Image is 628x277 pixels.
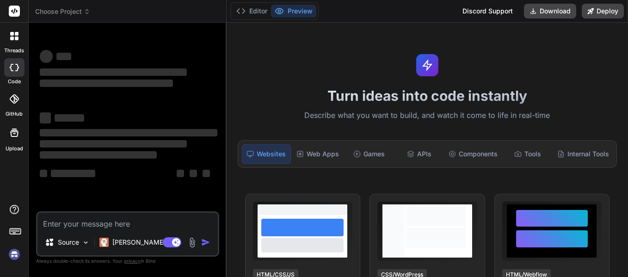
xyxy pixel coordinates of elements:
[233,5,271,18] button: Editor
[582,4,624,18] button: Deploy
[524,4,576,18] button: Download
[232,110,622,122] p: Describe what you want to build, and watch it come to life in real-time
[457,4,518,18] div: Discord Support
[177,170,184,177] span: ‌
[40,50,53,63] span: ‌
[6,246,22,262] img: signin
[4,47,24,55] label: threads
[40,80,173,87] span: ‌
[190,170,197,177] span: ‌
[203,170,210,177] span: ‌
[82,239,90,246] img: Pick Models
[6,145,23,153] label: Upload
[271,5,316,18] button: Preview
[112,238,181,247] p: [PERSON_NAME] 4 S..
[40,129,217,136] span: ‌
[58,238,79,247] p: Source
[99,238,109,247] img: Claude 4 Sonnet
[124,258,141,264] span: privacy
[40,140,187,148] span: ‌
[503,144,552,164] div: Tools
[293,144,343,164] div: Web Apps
[55,114,84,122] span: ‌
[445,144,501,164] div: Components
[40,151,157,159] span: ‌
[51,170,95,177] span: ‌
[395,144,443,164] div: APIs
[8,78,21,86] label: code
[187,237,197,248] img: attachment
[40,68,187,76] span: ‌
[554,144,613,164] div: Internal Tools
[201,238,210,247] img: icon
[6,110,23,118] label: GitHub
[40,170,47,177] span: ‌
[36,257,219,265] p: Always double-check its answers. Your in Bind
[232,87,622,104] h1: Turn ideas into code instantly
[40,112,51,123] span: ‌
[242,144,291,164] div: Websites
[35,7,90,16] span: Choose Project
[56,53,71,60] span: ‌
[345,144,393,164] div: Games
